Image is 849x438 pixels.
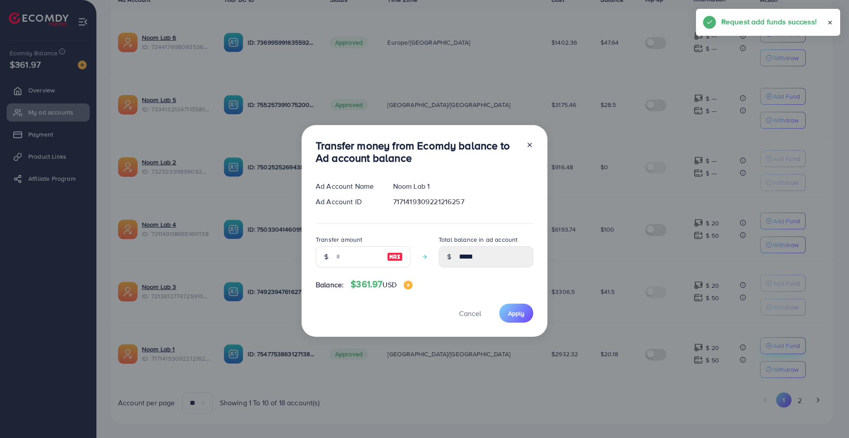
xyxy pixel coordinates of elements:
[387,251,403,262] img: image
[309,197,386,207] div: Ad Account ID
[499,304,533,323] button: Apply
[439,235,517,244] label: Total balance in ad account
[309,181,386,191] div: Ad Account Name
[316,139,519,165] h3: Transfer money from Ecomdy balance to Ad account balance
[721,16,817,27] h5: Request add funds success!
[508,309,524,318] span: Apply
[316,235,362,244] label: Transfer amount
[386,197,540,207] div: 7171419309221216257
[351,279,413,290] h4: $361.97
[316,280,344,290] span: Balance:
[386,181,540,191] div: Noom Lab 1
[448,304,492,323] button: Cancel
[382,280,396,289] span: USD
[404,281,413,289] img: image
[459,309,481,318] span: Cancel
[811,398,842,431] iframe: Chat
